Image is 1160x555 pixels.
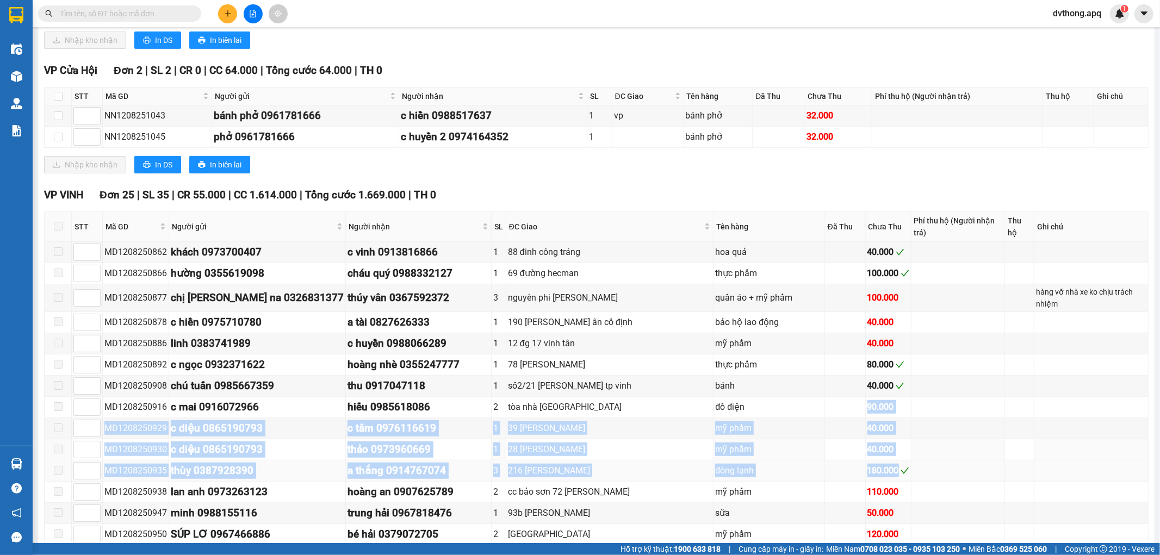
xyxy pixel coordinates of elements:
[493,379,504,392] div: 1
[493,442,504,456] div: 1
[155,159,172,171] span: In DS
[715,400,822,414] div: đồ điện
[493,315,504,329] div: 1
[103,312,169,333] td: MD1208250878
[9,7,23,23] img: logo-vxr
[104,527,167,541] div: MD1208250950
[1000,545,1047,553] strong: 0369 525 060
[715,442,822,456] div: mỹ phẩm
[145,64,148,77] span: |
[214,129,397,145] div: phở 0961781666
[348,441,489,458] div: thảo 0973960669
[134,156,181,173] button: printerIn DS
[493,421,504,435] div: 1
[106,221,158,233] span: Mã GD
[143,161,151,170] span: printer
[224,10,232,17] span: plus
[103,482,169,503] td: MD1208250938
[493,400,504,414] div: 2
[11,532,22,542] span: message
[269,4,288,23] button: aim
[348,314,489,330] div: a tài 0827626333
[11,483,22,494] span: question-circle
[104,315,167,329] div: MD1208250878
[218,4,237,23] button: plus
[172,189,175,201] span: |
[104,291,167,304] div: MD1208250877
[104,400,167,414] div: MD1208250916
[1094,88,1149,105] th: Ghi chú
[493,464,504,477] div: 3
[826,543,960,555] span: Miền Nam
[401,108,585,124] div: c hiền 0988517637
[414,189,436,201] span: TH 0
[348,505,489,521] div: trung hải 0967818476
[103,242,169,263] td: MD1208250862
[508,266,711,280] div: 69 đường hecman
[614,109,682,122] div: vp
[171,420,344,436] div: c diệu 0865190793
[508,506,711,520] div: 93b [PERSON_NAME]
[715,464,822,477] div: đông lạnh
[266,64,352,77] span: Tổng cước 64.000
[305,189,406,201] span: Tổng cước 1.669.000
[171,484,344,500] div: lan anh 0973263123
[805,88,872,105] th: Chưa Thu
[969,543,1047,555] span: Miền Bắc
[72,212,103,242] th: STT
[171,244,344,260] div: khách 0973700407
[493,245,504,259] div: 1
[508,315,711,329] div: 190 [PERSON_NAME] ân cố định
[104,336,167,350] div: MD1208250886
[177,189,226,201] span: CR 55.000
[509,221,702,233] span: ĐC Giao
[674,545,721,553] strong: 1900 633 818
[143,36,151,45] span: printer
[171,335,344,352] div: linh 0383741989
[171,314,344,330] div: c hiền 0975710780
[171,265,344,282] div: hường 0355619098
[348,357,489,373] div: hoàng nhè 0355247777
[103,418,169,439] td: MD1208250929
[715,358,822,371] div: thực phẩm
[492,212,506,242] th: SL
[189,32,250,49] button: printerIn biên lai
[715,245,822,259] div: hoa quả
[348,244,489,260] div: c vinh 0913816866
[715,379,822,392] div: bánh
[104,358,167,371] div: MD1208250892
[684,88,753,105] th: Tên hàng
[348,335,489,352] div: c huyền 0988066289
[104,485,167,498] div: MD1208250938
[401,129,585,145] div: c huyền 2 0974164352
[867,506,909,520] div: 50.000
[249,10,257,17] span: file-add
[214,108,397,124] div: bánh phở 0961781666
[493,485,504,498] div: 2
[508,400,711,414] div: tòa nhà [GEOGRAPHIC_DATA]
[260,64,263,77] span: |
[896,248,904,257] span: check
[686,109,751,122] div: bánh phở
[171,378,344,394] div: chú tuấn 0985667359
[103,503,169,524] td: MD1208250947
[753,88,805,105] th: Đã Thu
[198,36,206,45] span: printer
[715,291,822,304] div: quần áo + mỹ phẩm
[360,64,382,77] span: TH 0
[508,358,711,371] div: 78 [PERSON_NAME]
[228,189,231,201] span: |
[103,524,169,545] td: MD1208250950
[44,32,126,49] button: downloadNhập kho nhận
[103,284,169,312] td: MD1208250877
[715,336,822,350] div: mỹ phẩm
[114,64,142,77] span: Đơn 2
[104,421,167,435] div: MD1208250929
[963,547,966,551] span: ⚪️
[1100,545,1107,553] span: copyright
[348,526,489,542] div: bé hải 0379072705
[508,291,711,304] div: nguyên phi [PERSON_NAME]
[171,357,344,373] div: c ngọc 0932371622
[104,464,167,477] div: MD1208250935
[807,130,870,144] div: 32.000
